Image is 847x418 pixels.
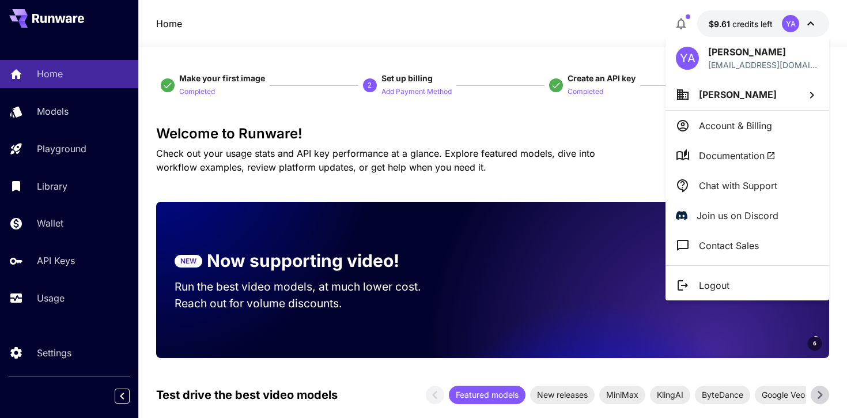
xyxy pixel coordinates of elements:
[697,209,778,223] p: Join us on Discord
[699,179,777,193] p: Chat with Support
[699,239,759,253] p: Contact Sales
[676,47,699,70] div: YA
[699,89,777,100] span: [PERSON_NAME]
[699,278,729,292] p: Logout
[708,59,819,71] p: [EMAIL_ADDRESS][DOMAIN_NAME]
[699,119,772,133] p: Account & Billing
[708,45,819,59] p: [PERSON_NAME]
[708,59,819,71] div: andeadknight@gmail.com
[699,149,776,163] span: Documentation
[665,79,829,110] button: [PERSON_NAME]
